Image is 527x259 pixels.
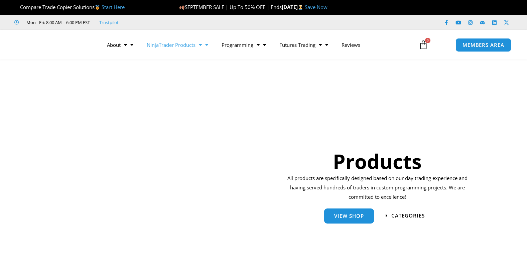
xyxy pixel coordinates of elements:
[285,147,470,175] h1: Products
[100,37,411,53] nav: Menu
[298,5,303,10] img: ⌛
[15,5,20,10] img: 🏆
[409,35,438,55] a: 0
[282,4,305,10] strong: [DATE]
[455,38,511,52] a: MEMBERS AREA
[25,18,90,26] span: Mon - Fri: 8:00 AM – 6:00 PM EST
[99,18,119,26] a: Trustpilot
[100,37,140,53] a: About
[391,213,425,218] span: categories
[273,37,335,53] a: Futures Trading
[334,213,364,219] span: View Shop
[95,5,100,10] img: 🥇
[16,33,88,57] img: LogoAI | Affordable Indicators – NinjaTrader
[140,37,215,53] a: NinjaTrader Products
[335,37,367,53] a: Reviews
[285,174,470,202] p: All products are specifically designed based on our day trading experience and having served hund...
[102,4,125,10] a: Start Here
[14,4,125,10] span: Compare Trade Copier Solutions
[179,5,184,10] img: 🍂
[463,42,504,48] span: MEMBERS AREA
[179,4,282,10] span: SEPTEMBER SALE | Up To 50% OFF | Ends
[386,213,425,218] a: categories
[215,37,273,53] a: Programming
[305,4,327,10] a: Save Now
[425,38,430,43] span: 0
[324,208,374,224] a: View Shop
